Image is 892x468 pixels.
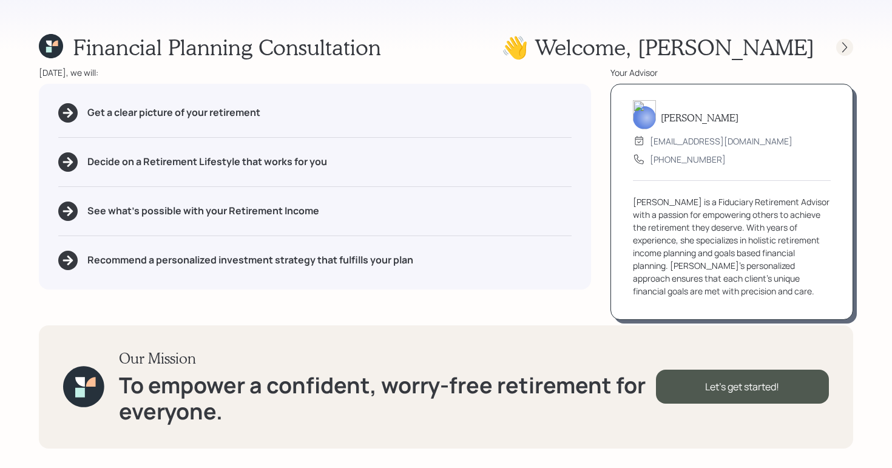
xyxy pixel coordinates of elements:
[119,372,656,424] h1: To empower a confident, worry-free retirement for everyone.
[87,254,413,266] h5: Recommend a personalized investment strategy that fulfills your plan
[610,66,853,79] div: Your Advisor
[87,205,319,217] h5: See what's possible with your Retirement Income
[73,34,381,60] h1: Financial Planning Consultation
[39,66,591,79] div: [DATE], we will:
[119,350,656,367] h3: Our Mission
[633,100,656,129] img: treva-nostdahl-headshot.png
[650,135,792,148] div: [EMAIL_ADDRESS][DOMAIN_NAME]
[661,112,738,123] h5: [PERSON_NAME]
[87,156,327,168] h5: Decide on a Retirement Lifestyle that works for you
[656,370,829,404] div: Let's get started!
[650,153,726,166] div: [PHONE_NUMBER]
[501,34,814,60] h1: 👋 Welcome , [PERSON_NAME]
[633,195,831,297] div: [PERSON_NAME] is a Fiduciary Retirement Advisor with a passion for empowering others to achieve t...
[87,107,260,118] h5: Get a clear picture of your retirement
